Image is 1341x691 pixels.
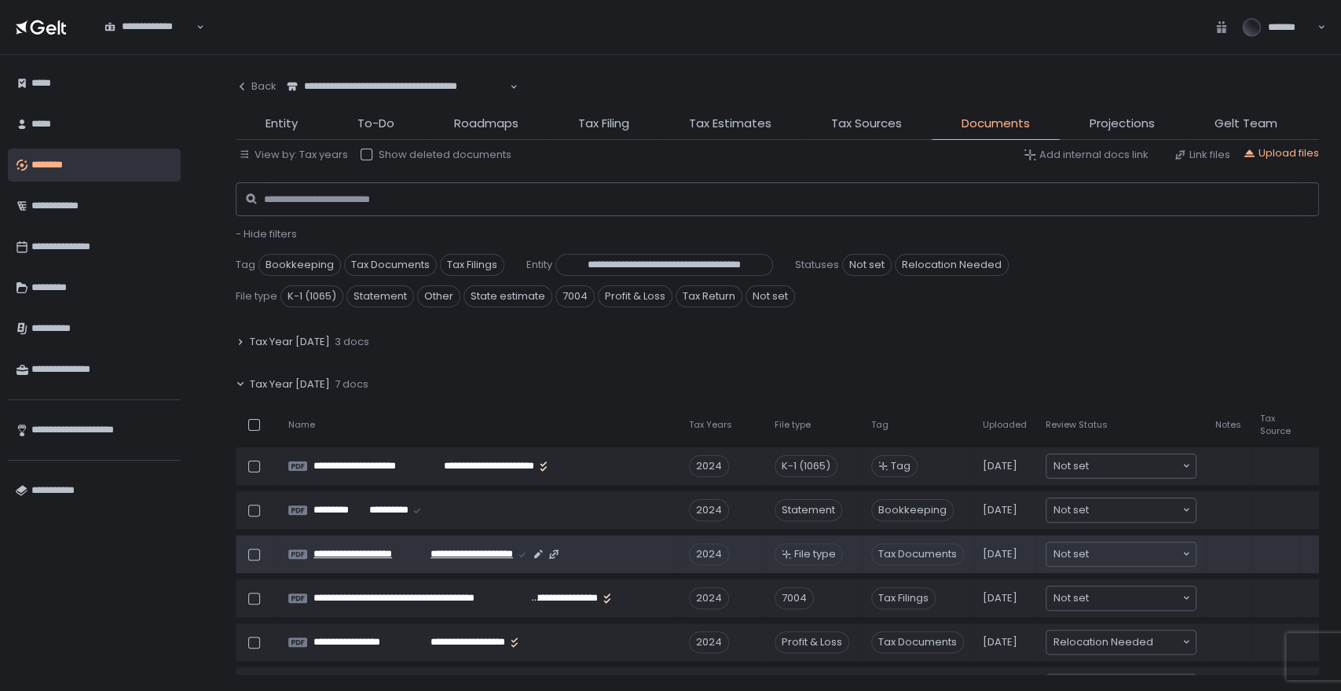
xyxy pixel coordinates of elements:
input: Search for option [1153,634,1181,650]
span: Tax Years [689,419,732,431]
span: Tax Return [676,285,742,307]
span: Tag [871,419,889,431]
span: Other [417,285,460,307]
span: Not set [1053,458,1089,474]
span: Tax Sources [831,115,902,133]
span: Entity [526,258,552,272]
span: Projections [1090,115,1155,133]
div: Search for option [1046,586,1196,610]
span: File type [236,289,277,303]
span: Roadmaps [454,115,518,133]
div: Back [236,79,277,94]
span: Tax Filing [578,115,629,133]
span: [DATE] [983,547,1017,561]
span: Tax Documents [871,543,964,565]
span: Relocation Needed [895,254,1009,276]
input: Search for option [1089,546,1181,562]
span: Not set [1053,546,1089,562]
span: [DATE] [983,591,1017,605]
span: Profit & Loss [598,285,672,307]
input: Search for option [104,34,195,50]
div: Search for option [277,71,518,104]
span: [DATE] [983,503,1017,517]
div: 2024 [689,543,729,565]
span: Not set [1053,590,1089,606]
div: Search for option [1046,498,1196,522]
span: - Hide filters [236,226,297,241]
span: 7 docs [335,377,368,391]
span: Tax Source [1260,413,1291,436]
span: Review Status [1046,419,1108,431]
span: Statement [346,285,414,307]
div: Search for option [94,11,204,44]
span: 3 docs [335,335,369,349]
span: Relocation Needed [1053,634,1153,650]
span: File type [794,547,836,561]
span: Tax Filings [440,254,504,276]
div: Profit & Loss [775,631,849,653]
span: Not set [746,285,795,307]
div: 2024 [689,587,729,609]
span: Tax Documents [344,254,437,276]
span: Tax Year [DATE] [250,377,330,391]
span: Tag [891,459,910,473]
span: Bookkeeping [871,499,954,521]
span: File type [775,419,811,431]
span: Notes [1215,419,1241,431]
span: Tax Estimates [689,115,771,133]
div: Search for option [1046,542,1196,566]
button: Back [236,71,277,102]
span: [DATE] [983,635,1017,649]
span: K-1 (1065) [280,285,343,307]
div: 7004 [775,587,814,609]
button: Link files [1174,148,1230,162]
button: Upload files [1243,146,1319,160]
div: Statement [775,499,842,521]
span: To-Do [357,115,394,133]
button: - Hide filters [236,227,297,241]
input: Search for option [287,94,508,109]
button: Add internal docs link [1024,148,1149,162]
input: Search for option [1089,502,1181,518]
span: Not set [1053,502,1089,518]
input: Search for option [1089,458,1181,474]
span: Entity [266,115,298,133]
span: [DATE] [983,459,1017,473]
div: Search for option [1046,630,1196,654]
div: 2024 [689,499,729,521]
span: Tax Year [DATE] [250,335,330,349]
span: 7004 [555,285,595,307]
span: Not set [842,254,892,276]
span: Name [288,419,315,431]
div: 2024 [689,631,729,653]
span: Gelt Team [1215,115,1277,133]
span: Tax Filings [871,587,936,609]
span: Documents [962,115,1030,133]
div: Search for option [1046,454,1196,478]
span: State estimate [463,285,552,307]
span: Statuses [795,258,839,272]
div: K-1 (1065) [775,455,837,477]
span: Uploaded [983,419,1027,431]
input: Search for option [1089,590,1181,606]
span: Tax Documents [871,631,964,653]
span: Tag [236,258,255,272]
span: Bookkeeping [258,254,341,276]
div: 2024 [689,455,729,477]
button: View by: Tax years [239,148,348,162]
